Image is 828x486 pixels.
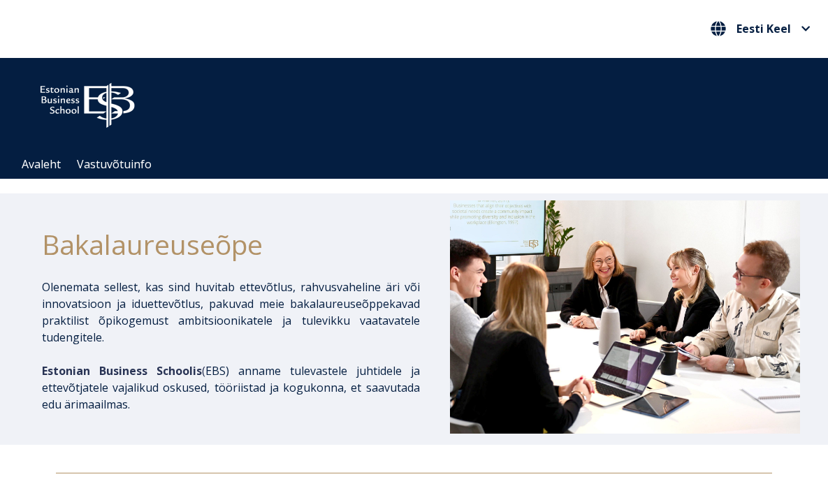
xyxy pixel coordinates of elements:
span: Estonian Business Schoolis [42,363,202,378]
p: Olenemata sellest, kas sind huvitab ettevõtlus, rahvusvaheline äri või innovatsioon ja iduettevõt... [42,279,420,346]
a: Vastuvõtuinfo [77,156,152,172]
span: ( [42,363,205,378]
p: EBS) anname tulevastele juhtidele ja ettevõtjatele vajalikud oskused, tööriistad ja kogukonna, et... [42,362,420,413]
div: Navigation Menu [14,150,828,179]
a: Avaleht [22,156,61,172]
nav: Vali oma keel [707,17,814,40]
span: Eesti Keel [736,23,791,34]
img: Bakalaureusetudengid [450,200,800,433]
button: Eesti Keel [707,17,814,40]
img: ebs_logo2016_white [28,72,147,132]
h1: Bakalaureuseõpe [42,223,420,265]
